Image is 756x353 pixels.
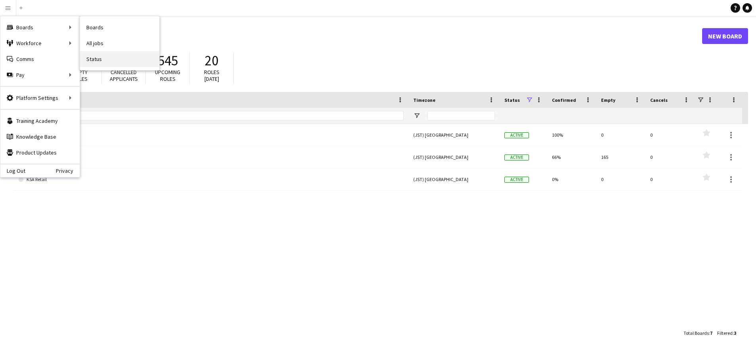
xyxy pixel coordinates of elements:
div: 0 [645,124,695,146]
a: New Board [702,28,748,44]
div: (JST) [GEOGRAPHIC_DATA] [409,124,500,146]
div: 100% [547,124,596,146]
span: Upcoming roles [155,69,180,82]
span: 545 [158,52,178,69]
a: Knowledge Base [0,129,80,145]
span: Cancelled applicants [110,69,138,82]
div: 0% [547,168,596,190]
a: Product Updates [0,145,80,160]
a: Comms [0,51,80,67]
span: Active [504,177,529,183]
input: Board name Filter Input [33,111,404,120]
span: Active [504,132,529,138]
div: 165 [596,146,645,168]
div: Boards [0,19,80,35]
div: 0 [645,146,695,168]
input: Timezone Filter Input [428,111,495,120]
span: Total Boards [683,330,709,336]
a: Training Academy [0,113,80,129]
div: 0 [645,168,695,190]
span: 7 [710,330,712,336]
span: Cancels [650,97,668,103]
div: Pay [0,67,80,83]
span: Filtered [717,330,733,336]
div: Workforce [0,35,80,51]
span: Timezone [413,97,435,103]
h1: Boards [14,30,702,42]
a: Status [80,51,159,67]
a: [GEOGRAPHIC_DATA] [19,124,404,146]
a: Boards [80,19,159,35]
span: Empty [601,97,615,103]
div: 0 [596,124,645,146]
span: Confirmed [552,97,576,103]
span: 20 [205,52,218,69]
a: Privacy [56,168,80,174]
a: KSA Retail [19,168,404,191]
div: 0 [596,168,645,190]
div: Platform Settings [0,90,80,106]
span: Status [504,97,520,103]
span: 3 [734,330,736,336]
div: : [683,325,712,341]
a: All jobs [80,35,159,51]
div: : [717,325,736,341]
span: Active [504,155,529,160]
div: 66% [547,146,596,168]
div: (JST) [GEOGRAPHIC_DATA] [409,168,500,190]
button: Open Filter Menu [413,112,420,119]
a: KSA Pavilion [19,146,404,168]
div: (JST) [GEOGRAPHIC_DATA] [409,146,500,168]
span: Roles [DATE] [204,69,220,82]
a: Log Out [0,168,25,174]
